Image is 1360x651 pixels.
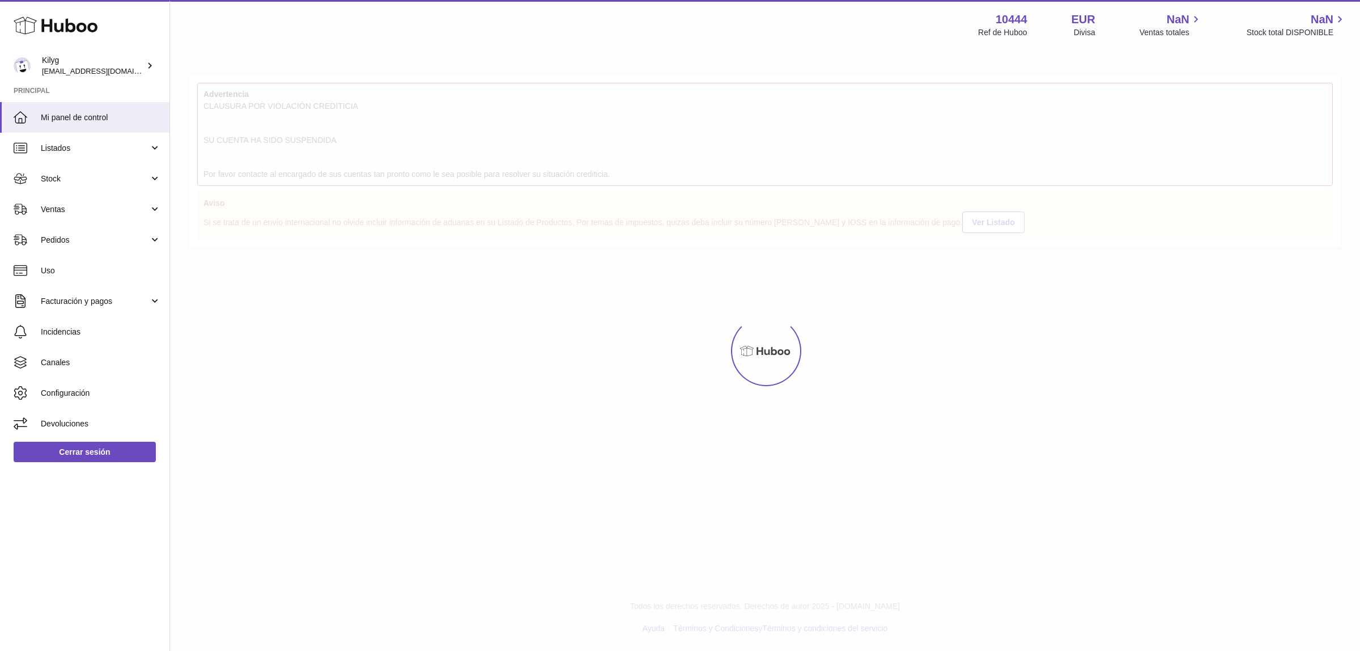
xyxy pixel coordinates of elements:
strong: 10444 [996,12,1027,27]
div: Ref de Huboo [978,27,1027,38]
span: Stock total DISPONIBLE [1247,27,1346,38]
img: internalAdmin-10444@internal.huboo.com [14,57,31,74]
div: Kilyg [42,55,144,77]
span: Ventas totales [1140,27,1202,38]
span: Facturación y pagos [41,296,149,307]
span: Stock [41,174,149,184]
span: Listados [41,143,149,154]
span: Configuración [41,388,161,399]
span: [EMAIL_ADDRESS][DOMAIN_NAME] [42,66,167,75]
a: NaN Stock total DISPONIBLE [1247,12,1346,38]
span: Uso [41,265,161,276]
a: Cerrar sesión [14,442,156,462]
span: Pedidos [41,235,149,246]
a: NaN Ventas totales [1140,12,1202,38]
span: Mi panel de control [41,112,161,123]
strong: EUR [1072,12,1095,27]
span: NaN [1311,12,1333,27]
span: Devoluciones [41,418,161,429]
span: Incidencias [41,327,161,337]
span: Canales [41,357,161,368]
div: Divisa [1074,27,1095,38]
span: Ventas [41,204,149,215]
span: NaN [1167,12,1189,27]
